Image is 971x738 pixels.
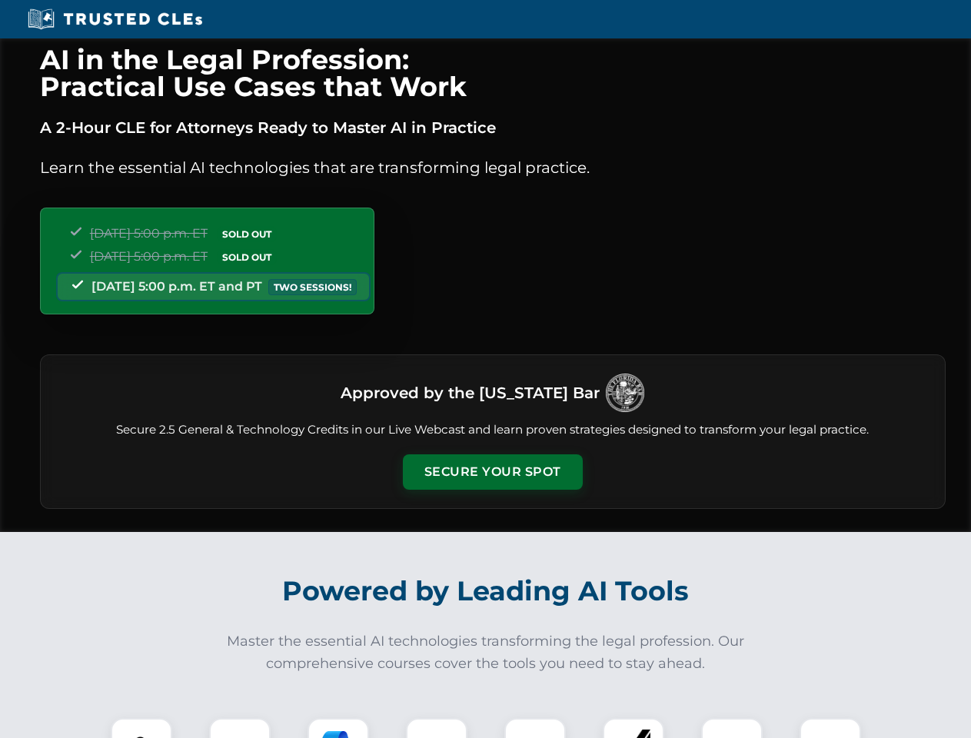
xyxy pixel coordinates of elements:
button: Secure Your Spot [403,454,583,490]
p: Secure 2.5 General & Technology Credits in our Live Webcast and learn proven strategies designed ... [59,421,926,439]
span: [DATE] 5:00 p.m. ET [90,226,208,241]
img: Trusted CLEs [23,8,207,31]
span: [DATE] 5:00 p.m. ET [90,249,208,264]
span: SOLD OUT [217,226,277,242]
p: A 2-Hour CLE for Attorneys Ready to Master AI in Practice [40,115,946,140]
p: Master the essential AI technologies transforming the legal profession. Our comprehensive courses... [217,630,755,675]
h1: AI in the Legal Profession: Practical Use Cases that Work [40,46,946,100]
img: Logo [606,374,644,412]
h3: Approved by the [US_STATE] Bar [341,379,600,407]
p: Learn the essential AI technologies that are transforming legal practice. [40,155,946,180]
h2: Powered by Leading AI Tools [60,564,912,618]
span: SOLD OUT [217,249,277,265]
